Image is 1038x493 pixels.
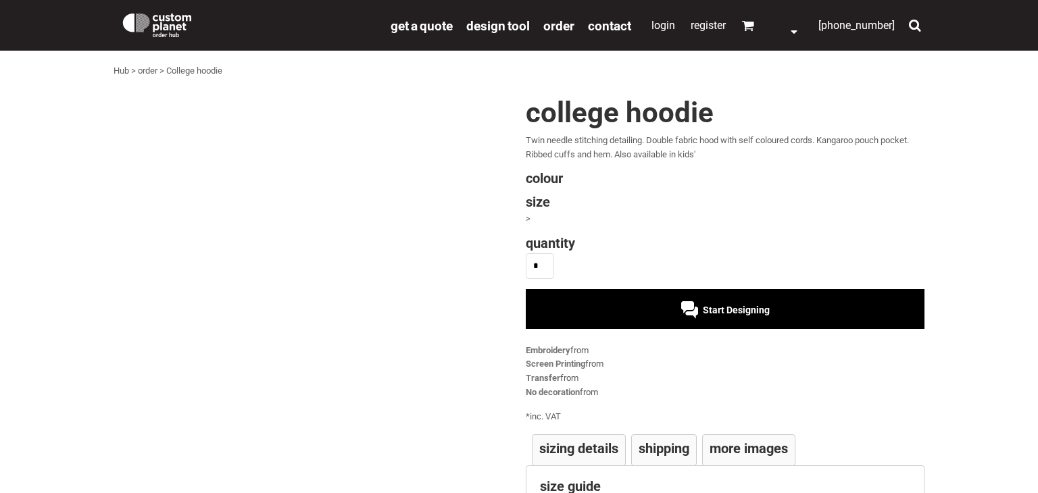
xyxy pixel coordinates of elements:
[526,344,924,358] div: from
[526,373,560,383] a: Transfer
[818,19,895,32] span: [PHONE_NUMBER]
[131,64,136,78] div: >
[703,305,770,315] span: Start Designing
[526,345,570,355] a: Embroidery
[159,64,164,78] div: >
[120,10,194,37] img: Custom Planet
[710,442,788,455] h4: More Images
[166,64,222,78] div: College hoodie
[526,236,924,250] h4: Quantity
[543,18,574,34] span: order
[114,3,384,44] a: Custom Planet
[526,195,924,209] h4: Size
[466,18,530,34] span: design tool
[526,359,585,369] a: Screen Printing
[526,387,580,397] a: No decoration
[639,442,689,455] h4: Shipping
[391,18,453,34] span: get a quote
[526,172,924,185] h4: Colour
[526,212,924,226] div: >
[526,371,924,386] div: from
[526,134,924,162] p: Twin needle stitching detailing. Double fabric hood with self coloured cords. Kangaroo pouch pock...
[138,66,157,76] a: order
[526,357,924,371] div: from
[588,18,631,33] a: Contact
[526,99,924,127] h1: College hoodie
[539,442,618,455] h4: Sizing Details
[543,18,574,33] a: order
[540,479,910,493] h4: Size Guide
[651,19,675,32] a: Login
[114,66,129,76] a: Hub
[526,386,924,400] div: from
[466,18,530,33] a: design tool
[588,18,631,34] span: Contact
[526,410,924,424] div: inc. VAT
[691,19,726,32] a: Register
[391,18,453,33] a: get a quote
